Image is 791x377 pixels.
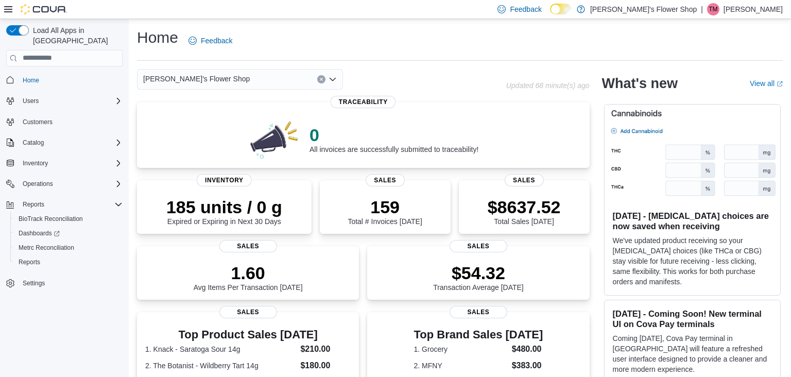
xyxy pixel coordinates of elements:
[19,157,123,169] span: Inventory
[23,159,48,167] span: Inventory
[613,309,772,329] h3: [DATE] - Coming Soon! New terminal UI on Cova Pay terminals
[348,197,422,226] div: Total # Invoices [DATE]
[14,227,64,239] a: Dashboards
[23,180,53,188] span: Operations
[19,229,60,237] span: Dashboards
[414,361,508,371] dt: 2. MFNY
[450,306,507,318] span: Sales
[23,97,39,105] span: Users
[23,76,39,84] span: Home
[309,125,478,145] p: 0
[777,81,783,87] svg: External link
[219,306,277,318] span: Sales
[19,277,123,289] span: Settings
[6,68,123,318] nav: Complex example
[2,114,127,129] button: Customers
[414,344,508,354] dt: 1. Grocery
[14,256,123,268] span: Reports
[602,75,678,92] h2: What's new
[2,177,127,191] button: Operations
[19,115,123,128] span: Customers
[19,74,43,87] a: Home
[19,136,123,149] span: Catalog
[219,240,277,252] span: Sales
[329,75,337,83] button: Open list of options
[19,178,123,190] span: Operations
[14,242,78,254] a: Metrc Reconciliation
[19,244,74,252] span: Metrc Reconciliation
[10,255,127,269] button: Reports
[137,27,178,48] h1: Home
[300,343,351,355] dd: $210.00
[709,3,717,15] span: TM
[488,197,561,226] div: Total Sales [DATE]
[701,3,703,15] p: |
[488,197,561,217] p: $8637.52
[512,359,543,372] dd: $383.00
[184,30,236,51] a: Feedback
[414,329,543,341] h3: Top Brand Sales [DATE]
[145,344,296,354] dt: 1. Knack - Saratoga Sour 14g
[14,242,123,254] span: Metrc Reconciliation
[613,333,772,374] p: Coming [DATE], Cova Pay terminal in [GEOGRAPHIC_DATA] will feature a refreshed user interface des...
[14,213,87,225] a: BioTrack Reconciliation
[19,178,57,190] button: Operations
[201,36,232,46] span: Feedback
[300,359,351,372] dd: $180.00
[506,81,590,90] p: Updated 68 minute(s) ago
[248,118,301,160] img: 0
[23,139,44,147] span: Catalog
[23,200,44,209] span: Reports
[194,263,303,283] p: 1.60
[197,174,252,186] span: Inventory
[2,276,127,290] button: Settings
[2,156,127,170] button: Inventory
[590,3,697,15] p: [PERSON_NAME]'s Flower Shop
[2,135,127,150] button: Catalog
[19,258,40,266] span: Reports
[19,116,57,128] a: Customers
[19,198,123,211] span: Reports
[14,227,123,239] span: Dashboards
[10,212,127,226] button: BioTrack Reconciliation
[331,96,396,108] span: Traceability
[504,174,543,186] span: Sales
[19,95,43,107] button: Users
[194,263,303,292] div: Avg Items Per Transaction [DATE]
[10,241,127,255] button: Metrc Reconciliation
[145,329,351,341] h3: Top Product Sales [DATE]
[166,197,282,217] p: 185 units / 0 g
[23,279,45,287] span: Settings
[2,73,127,88] button: Home
[750,79,783,88] a: View allExternal link
[724,3,783,15] p: [PERSON_NAME]
[145,361,296,371] dt: 2. The Botanist - Wildberry Tart 14g
[510,4,541,14] span: Feedback
[23,118,53,126] span: Customers
[19,74,123,87] span: Home
[613,211,772,231] h3: [DATE] - [MEDICAL_DATA] choices are now saved when receiving
[19,215,83,223] span: BioTrack Reconciliation
[19,157,52,169] button: Inventory
[19,277,49,289] a: Settings
[14,213,123,225] span: BioTrack Reconciliation
[613,235,772,287] p: We've updated product receiving so your [MEDICAL_DATA] choices (like THCa or CBG) stay visible fo...
[348,197,422,217] p: 159
[10,226,127,241] a: Dashboards
[707,3,719,15] div: Thomas Morse
[512,343,543,355] dd: $480.00
[450,240,507,252] span: Sales
[317,75,325,83] button: Clear input
[309,125,478,153] div: All invoices are successfully submitted to traceability!
[2,197,127,212] button: Reports
[433,263,524,292] div: Transaction Average [DATE]
[166,197,282,226] div: Expired or Expiring in Next 30 Days
[29,25,123,46] span: Load All Apps in [GEOGRAPHIC_DATA]
[2,94,127,108] button: Users
[19,95,123,107] span: Users
[19,136,48,149] button: Catalog
[433,263,524,283] p: $54.32
[550,4,572,14] input: Dark Mode
[143,73,250,85] span: [PERSON_NAME]'s Flower Shop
